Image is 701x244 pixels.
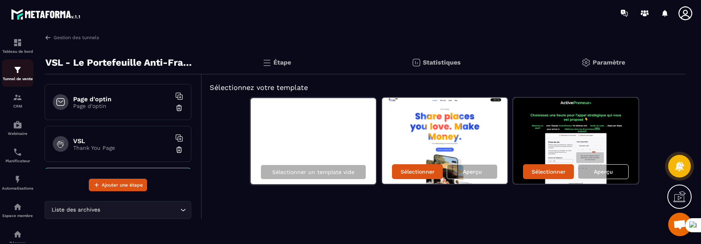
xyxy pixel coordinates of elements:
[513,98,638,184] img: image
[423,59,461,66] p: Statistiques
[581,58,591,67] img: setting-gr.5f69749f.svg
[401,169,435,175] p: Sélectionner
[45,34,99,41] a: Gestion des tunnels
[175,104,183,112] img: trash
[13,230,22,239] img: social-network
[593,59,625,66] p: Paramètre
[272,169,354,175] p: Sélectionner un template vide
[668,213,692,236] a: Mở cuộc trò chuyện
[262,58,271,67] img: bars.0d591741.svg
[2,169,33,196] a: automationsautomationsAutomatisations
[45,55,196,70] p: VSL - Le Portefeuille Anti-Fragile - PUB
[2,49,33,54] p: Tableau de bord
[13,202,22,212] img: automations
[273,59,291,66] p: Étape
[210,82,678,93] h5: Sélectionnez votre template
[2,131,33,136] p: Webinaire
[73,137,171,145] h6: VSL
[50,206,102,214] span: Liste des archives
[2,59,33,87] a: formationformationTunnel de vente
[2,159,33,163] p: Planificateur
[2,142,33,169] a: schedulerschedulerPlanificateur
[13,38,22,47] img: formation
[463,169,482,175] p: Aperçu
[2,196,33,224] a: automationsautomationsEspace membre
[175,146,183,154] img: trash
[73,145,171,151] p: Thank You Page
[13,65,22,75] img: formation
[532,169,566,175] p: Sélectionner
[13,93,22,102] img: formation
[412,58,421,67] img: stats.20deebd0.svg
[45,34,52,41] img: arrow
[73,103,171,109] p: Page d'optin
[13,120,22,129] img: automations
[2,32,33,59] a: formationformationTableau de bord
[13,147,22,157] img: scheduler
[11,7,81,21] img: logo
[594,169,613,175] p: Aperçu
[2,104,33,108] p: CRM
[2,186,33,190] p: Automatisations
[2,77,33,81] p: Tunnel de vente
[2,213,33,218] p: Espace membre
[89,179,147,191] button: Ajouter une étape
[45,201,191,219] div: Search for option
[382,98,507,184] img: image
[102,181,143,189] span: Ajouter une étape
[2,114,33,142] a: automationsautomationsWebinaire
[102,206,178,214] input: Search for option
[73,95,171,103] h6: Page d'optin
[13,175,22,184] img: automations
[2,87,33,114] a: formationformationCRM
